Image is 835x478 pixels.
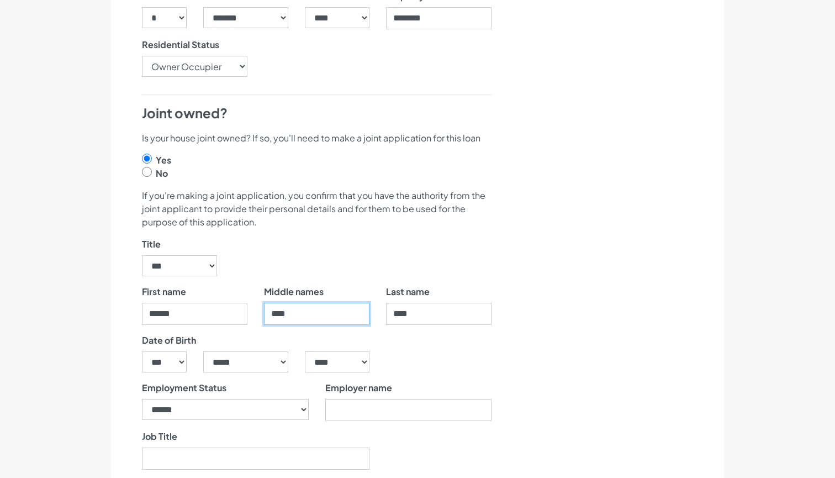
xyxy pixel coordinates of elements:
[142,104,492,123] h4: Joint owned?
[142,238,161,251] label: Title
[142,189,492,229] p: If you're making a joint application, you confirm that you have the authority from the joint appl...
[142,38,219,51] label: Residential Status
[264,285,324,298] label: Middle names
[325,381,392,395] label: Employer name
[142,381,226,395] label: Employment Status
[156,167,168,180] label: No
[156,154,171,167] label: Yes
[142,334,196,347] label: Date of Birth
[386,285,430,298] label: Last name
[142,132,492,145] p: Is your house joint owned? If so, you'll need to make a joint application for this loan
[142,285,186,298] label: First name
[142,430,177,443] label: Job Title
